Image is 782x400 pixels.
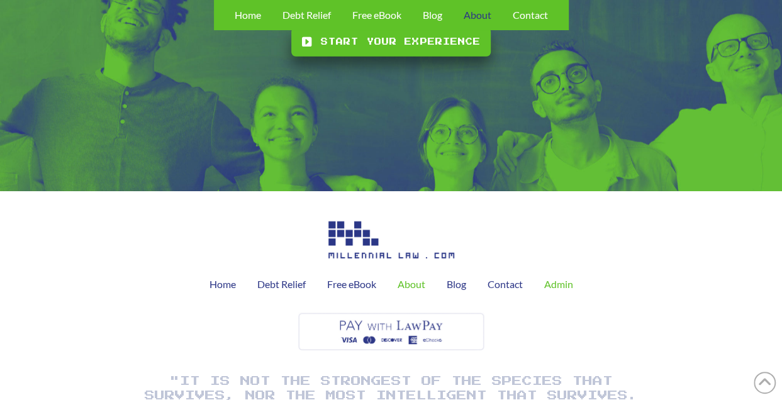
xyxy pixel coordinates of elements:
span: Debt Relief [257,279,306,289]
span: Blog [423,10,442,20]
span: Start your experience [321,36,481,48]
span: About [464,10,491,20]
span: Home [209,279,236,289]
a: Home [199,269,247,300]
span: Free eBook [327,279,376,289]
span: Admin [544,279,573,289]
a: Free eBook [316,269,387,300]
span: Debt Relief [282,10,331,20]
a: Contact [477,269,533,300]
span: About [398,279,425,289]
a: Debt Relief [247,269,316,300]
a: Back to Top [754,372,776,394]
span: Contact [488,279,523,289]
img: Image [296,310,487,354]
span: Free eBook [352,10,401,20]
img: Image [328,221,454,258]
a: Start your experience [291,28,491,57]
a: Admin [533,269,584,300]
span: Contact [513,10,548,20]
span: Blog [447,279,466,289]
a: About [387,269,436,300]
a: Blog [436,269,477,300]
span: Home [235,10,261,20]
